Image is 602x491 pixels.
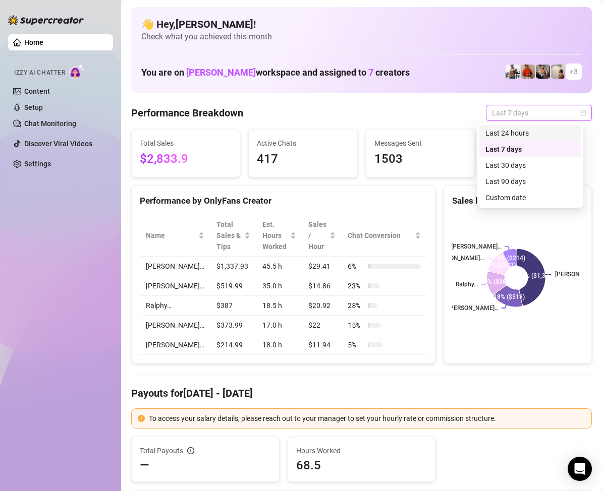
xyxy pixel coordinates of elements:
span: 5 % [348,339,364,350]
span: 6 % [348,261,364,272]
span: 28 % [348,300,364,311]
span: Messages Sent [374,138,466,149]
td: $214.99 [210,335,256,355]
span: $2,833.9 [140,150,232,169]
span: 23 % [348,280,364,291]
div: Est. Hours Worked [262,219,289,252]
a: Settings [24,160,51,168]
span: 68.5 [296,457,427,473]
span: [PERSON_NAME] [186,67,256,78]
td: 17.0 h [256,316,303,335]
td: 18.0 h [256,335,303,355]
span: Izzy AI Chatter [14,68,65,78]
a: Content [24,87,50,95]
a: Home [24,38,43,46]
text: [PERSON_NAME]… [433,255,484,262]
div: To access your salary details, please reach out to your manager to set your hourly rate or commis... [149,413,585,424]
span: info-circle [187,447,194,454]
div: Last 7 days [485,144,575,155]
th: Total Sales & Tips [210,215,256,257]
h4: Payouts for [DATE] - [DATE] [131,386,592,400]
img: George [536,65,550,79]
td: $22 [302,316,342,335]
div: Last 24 hours [479,125,581,141]
span: Last 7 days [492,105,586,120]
span: 7 [368,67,373,78]
h1: You are on workspace and assigned to creators [141,67,410,78]
td: [PERSON_NAME]… [140,335,210,355]
div: Custom date [485,192,575,203]
td: $519.99 [210,276,256,296]
th: Name [140,215,210,257]
div: Sales by OnlyFans Creator [452,194,583,208]
img: Justin [521,65,535,79]
h4: Performance Breakdown [131,106,243,120]
div: Performance by OnlyFans Creator [140,194,427,208]
span: Active Chats [257,138,349,149]
a: Chat Monitoring [24,119,76,128]
span: 15 % [348,320,364,331]
td: [PERSON_NAME]… [140,316,210,335]
span: Total Sales & Tips [216,219,242,252]
div: Last 30 days [479,157,581,173]
text: Ralphy… [456,281,478,288]
th: Chat Conversion [342,215,427,257]
td: $20.92 [302,296,342,316]
div: Custom date [479,190,581,206]
div: Open Intercom Messenger [568,457,592,481]
span: Check what you achieved this month [141,31,582,42]
div: Last 90 days [479,173,581,190]
img: JUSTIN [506,65,520,79]
td: $1,337.93 [210,257,256,276]
img: Ralphy [551,65,565,79]
td: [PERSON_NAME]… [140,276,210,296]
span: + 3 [570,66,578,77]
img: logo-BBDzfeDw.svg [8,15,84,25]
div: Last 24 hours [485,128,575,139]
td: 35.0 h [256,276,303,296]
div: Last 7 days [479,141,581,157]
a: Discover Viral Videos [24,140,92,148]
span: 417 [257,150,349,169]
img: AI Chatter [69,64,85,79]
span: Sales / Hour [308,219,327,252]
td: $387 [210,296,256,316]
td: $29.41 [302,257,342,276]
span: calendar [580,110,586,116]
span: Total Payouts [140,445,183,456]
th: Sales / Hour [302,215,342,257]
span: Total Sales [140,138,232,149]
a: Setup [24,103,43,111]
td: Ralphy… [140,296,210,316]
text: [PERSON_NAME]… [452,243,502,250]
td: $11.94 [302,335,342,355]
td: $14.86 [302,276,342,296]
span: 1503 [374,150,466,169]
td: $373.99 [210,316,256,335]
span: exclamation-circle [138,415,145,422]
span: Hours Worked [296,445,427,456]
span: Name [146,230,196,241]
h4: 👋 Hey, [PERSON_NAME] ! [141,17,582,31]
span: — [140,457,149,473]
text: [PERSON_NAME]… [448,304,499,312]
td: 18.5 h [256,296,303,316]
td: [PERSON_NAME]… [140,257,210,276]
span: Chat Conversion [348,230,413,241]
div: Last 30 days [485,160,575,171]
td: 45.5 h [256,257,303,276]
div: Last 90 days [485,176,575,187]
